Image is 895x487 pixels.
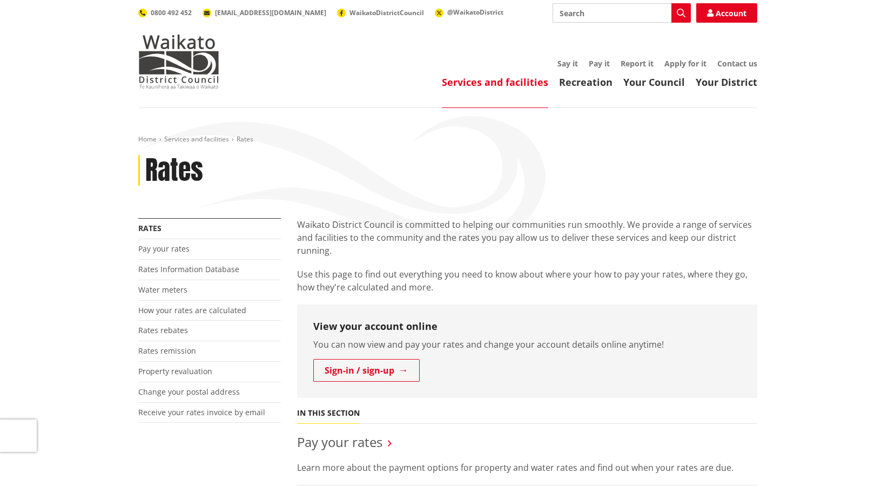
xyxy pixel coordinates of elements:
span: WaikatoDistrictCouncil [349,8,424,17]
a: Pay your rates [138,243,190,254]
a: Change your postal address [138,387,240,397]
a: Your Council [623,76,685,89]
a: Receive your rates invoice by email [138,407,265,417]
a: Services and facilities [164,134,229,144]
h1: Rates [145,155,203,186]
a: Say it [557,58,578,69]
img: Waikato District Council - Te Kaunihera aa Takiwaa o Waikato [138,35,219,89]
a: Account [696,3,757,23]
h3: View your account online [313,321,741,333]
span: @WaikatoDistrict [447,8,503,17]
a: Water meters [138,285,187,295]
a: Recreation [559,76,613,89]
a: Apply for it [664,58,706,69]
a: Pay your rates [297,433,382,451]
p: Learn more about the payment options for property and water rates and find out when your rates ar... [297,461,757,474]
a: Property revaluation [138,366,212,376]
a: Services and facilities [442,76,548,89]
a: Rates rebates [138,325,188,335]
a: Report it [621,58,654,69]
nav: breadcrumb [138,135,757,144]
span: Rates [237,134,253,144]
a: WaikatoDistrictCouncil [337,8,424,17]
a: Rates remission [138,346,196,356]
a: Sign-in / sign-up [313,359,420,382]
a: [EMAIL_ADDRESS][DOMAIN_NAME] [203,8,326,17]
span: [EMAIL_ADDRESS][DOMAIN_NAME] [215,8,326,17]
p: You can now view and pay your rates and change your account details online anytime! [313,338,741,351]
a: Pay it [589,58,610,69]
a: Rates [138,223,161,233]
p: Use this page to find out everything you need to know about where your how to pay your rates, whe... [297,268,757,294]
input: Search input [553,3,691,23]
a: Contact us [717,58,757,69]
p: Waikato District Council is committed to helping our communities run smoothly. We provide a range... [297,218,757,257]
span: 0800 492 452 [151,8,192,17]
a: @WaikatoDistrict [435,8,503,17]
a: How your rates are calculated [138,305,246,315]
a: Rates Information Database [138,264,239,274]
h5: In this section [297,409,360,418]
a: Home [138,134,157,144]
a: 0800 492 452 [138,8,192,17]
a: Your District [696,76,757,89]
